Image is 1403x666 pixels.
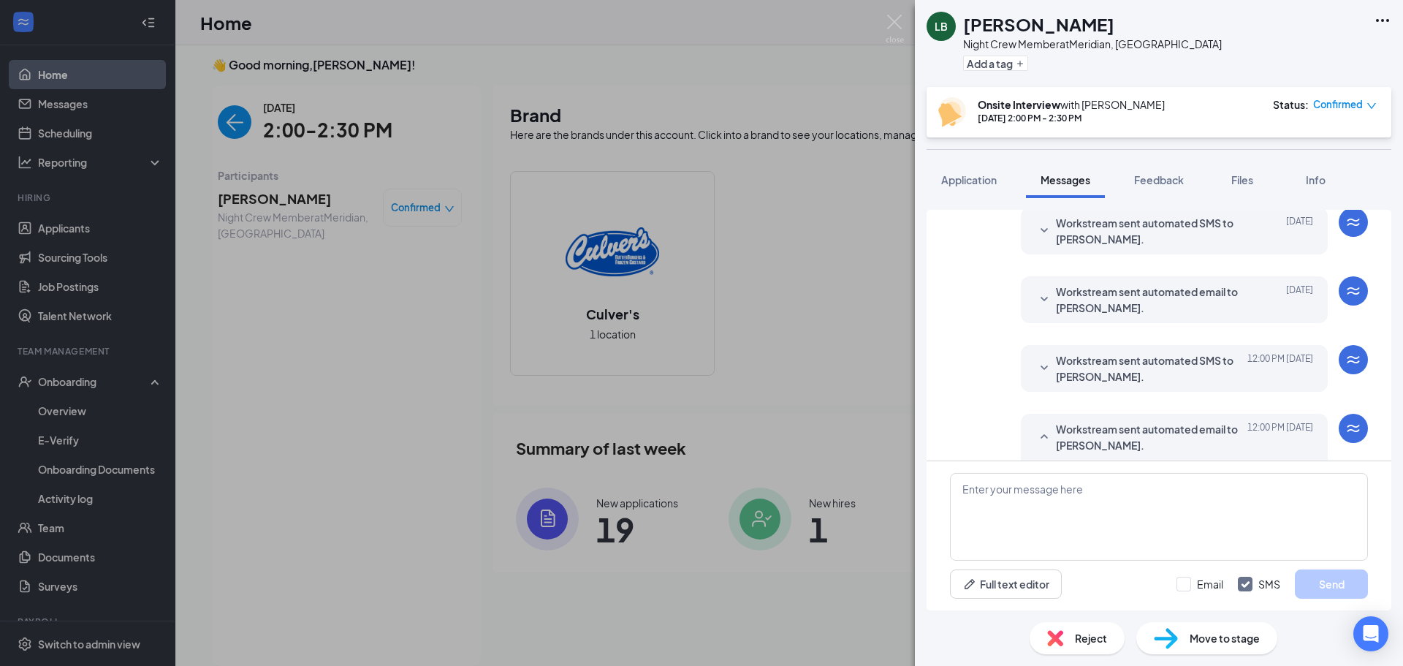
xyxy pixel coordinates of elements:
span: Workstream sent automated email to [PERSON_NAME]. [1056,421,1247,453]
span: Info [1306,173,1326,186]
span: Workstream sent automated SMS to [PERSON_NAME]. [1056,352,1247,385]
span: Workstream sent automated SMS to [PERSON_NAME]. [1056,215,1247,247]
span: Workstream sent automated email to [PERSON_NAME]. [1056,284,1247,316]
svg: SmallChevronDown [1035,291,1053,309]
span: [DATE] 12:00 PM [1247,421,1313,453]
svg: SmallChevronDown [1035,222,1053,240]
button: Send [1295,569,1368,599]
h1: [PERSON_NAME] [963,12,1114,37]
span: Confirmed [1313,97,1363,112]
span: down [1366,101,1377,111]
svg: WorkstreamLogo [1345,282,1362,300]
span: Files [1231,173,1253,186]
svg: WorkstreamLogo [1345,213,1362,231]
div: LB [935,19,948,34]
svg: SmallChevronUp [1035,428,1053,446]
div: Status : [1273,97,1309,112]
div: Night Crew Member at Meridian, [GEOGRAPHIC_DATA] [963,37,1222,51]
span: Move to stage [1190,630,1260,646]
svg: Pen [962,577,977,591]
svg: Plus [1016,59,1024,68]
b: Onsite Interview [978,98,1060,111]
span: [DATE] [1286,215,1313,247]
div: [DATE] 2:00 PM - 2:30 PM [978,112,1165,124]
span: [DATE] 12:00 PM [1247,352,1313,385]
svg: WorkstreamLogo [1345,420,1362,437]
div: with [PERSON_NAME] [978,97,1165,112]
span: Application [941,173,997,186]
span: [DATE] [1286,284,1313,316]
span: Reject [1075,630,1107,646]
span: Feedback [1134,173,1184,186]
button: PlusAdd a tag [963,56,1028,71]
div: Open Intercom Messenger [1353,616,1388,651]
svg: WorkstreamLogo [1345,351,1362,368]
span: Messages [1041,173,1090,186]
button: Full text editorPen [950,569,1062,599]
svg: Ellipses [1374,12,1391,29]
svg: SmallChevronDown [1035,360,1053,377]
